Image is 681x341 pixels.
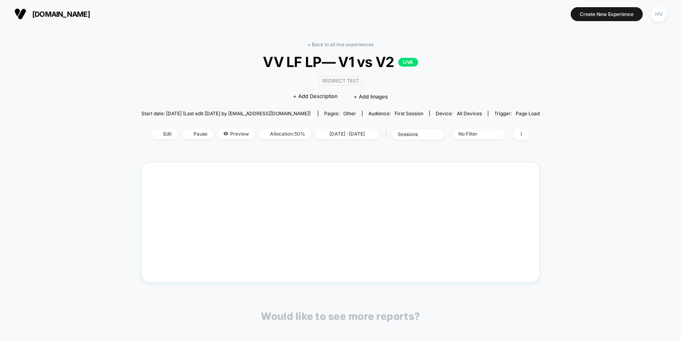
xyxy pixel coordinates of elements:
span: Edit [151,128,178,139]
button: [DOMAIN_NAME] [12,8,92,20]
div: HV [651,6,667,22]
span: Start date: [DATE] (Last edit [DATE] by [EMAIL_ADDRESS][DOMAIN_NAME]) [141,110,311,116]
div: Trigger: [494,110,540,116]
div: sessions [398,131,430,137]
span: Page Load [516,110,540,116]
span: + Add Description [293,93,338,101]
span: First Session [395,110,423,116]
span: Redirect Test [319,76,363,85]
span: Device: [429,110,488,116]
button: HV [649,6,669,22]
span: VV LF LP— V1 vs V2 [161,53,520,70]
span: + Add Images [354,93,388,100]
span: Preview [217,128,255,139]
span: Pause [182,128,213,139]
span: [DATE] - [DATE] [315,128,380,139]
span: other [343,110,356,116]
span: Allocation: 50% [259,128,311,139]
div: Pages: [324,110,356,116]
button: Create New Experience [571,7,643,21]
span: [DOMAIN_NAME] [32,10,90,18]
span: | [384,128,392,140]
a: < Back to all live experiences [307,41,374,47]
img: Visually logo [14,8,26,20]
div: Audience: [368,110,423,116]
span: all devices [457,110,482,116]
div: No Filter [458,131,490,137]
p: Would like to see more reports? [261,310,420,322]
p: LIVE [398,58,418,67]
